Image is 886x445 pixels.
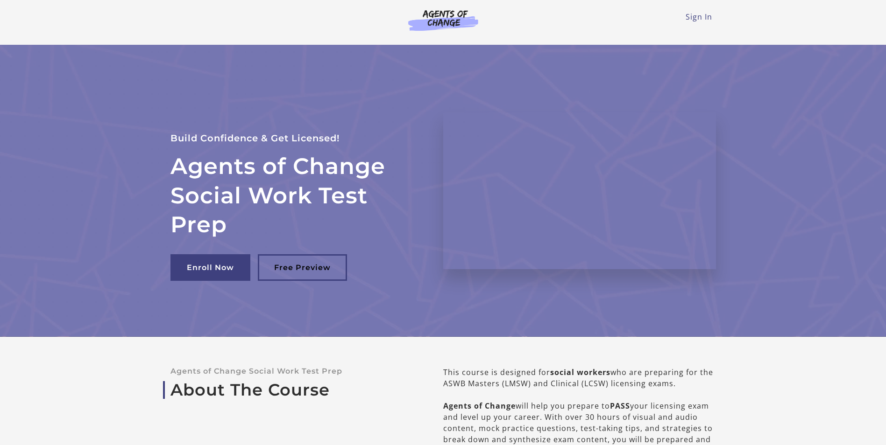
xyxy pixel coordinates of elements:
[443,401,516,411] b: Agents of Change
[550,367,610,377] b: social workers
[258,254,347,281] a: Free Preview
[170,380,413,400] a: About The Course
[170,131,421,146] p: Build Confidence & Get Licensed!
[170,254,250,281] a: Enroll Now
[398,9,488,31] img: Agents of Change Logo
[610,401,630,411] b: PASS
[170,152,421,239] h2: Agents of Change Social Work Test Prep
[170,367,413,375] p: Agents of Change Social Work Test Prep
[686,12,712,22] a: Sign In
